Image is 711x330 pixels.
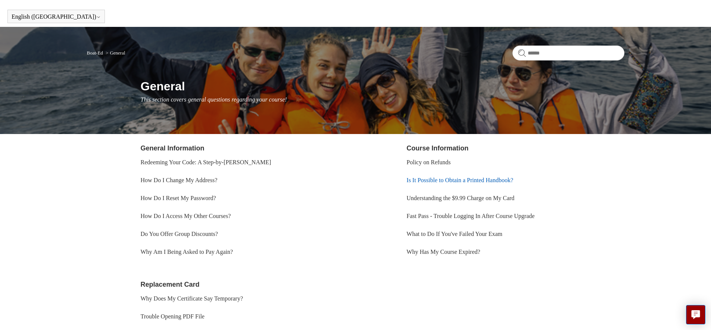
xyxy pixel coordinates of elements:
[141,95,624,104] p: This section covers general questions regarding your course!
[141,295,243,302] a: Why Does My Certificate Say Temporary?
[12,13,101,20] button: English ([GEOGRAPHIC_DATA])
[406,249,480,255] a: Why Has My Course Expired?
[406,144,468,152] a: Course Information
[141,231,218,237] a: Do You Offer Group Discounts?
[406,195,514,201] a: Understanding the $9.99 Charge on My Card
[512,46,624,60] input: Search
[406,159,450,165] a: Policy on Refunds
[141,195,216,201] a: How Do I Reset My Password?
[141,177,218,183] a: How Do I Change My Address?
[141,249,233,255] a: Why Am I Being Asked to Pay Again?
[406,213,534,219] a: Fast Pass - Trouble Logging In After Course Upgrade
[87,50,105,56] li: Boat-Ed
[141,144,205,152] a: General Information
[406,177,513,183] a: Is It Possible to Obtain a Printed Handbook?
[87,50,103,56] a: Boat-Ed
[686,305,705,324] button: Live chat
[141,213,231,219] a: How Do I Access My Other Courses?
[141,77,624,95] h1: General
[141,159,271,165] a: Redeeming Your Code: A Step-by-[PERSON_NAME]
[406,231,502,237] a: What to Do If You've Failed Your Exam
[104,50,125,56] li: General
[141,281,200,288] a: Replacement Card
[141,313,205,320] a: Trouble Opening PDF File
